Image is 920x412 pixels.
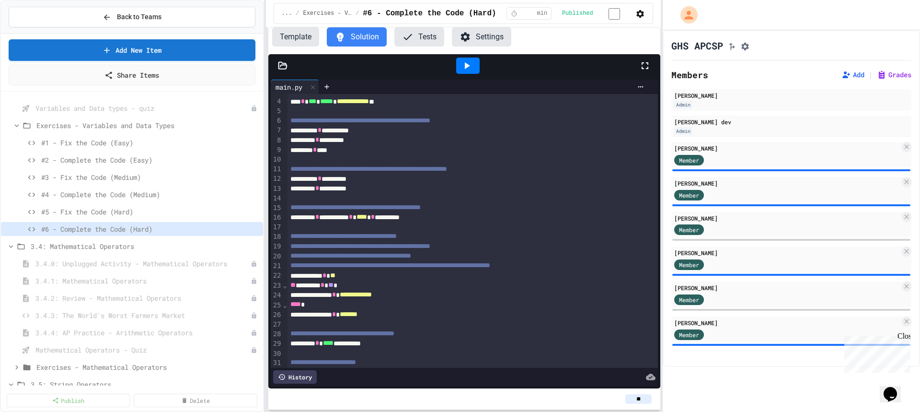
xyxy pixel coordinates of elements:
div: [PERSON_NAME] [674,214,900,223]
div: 8 [271,136,283,145]
div: 19 [271,242,283,251]
div: [PERSON_NAME] dev [674,118,908,126]
div: 24 [271,291,283,300]
span: 3.5: String Operators [31,379,259,389]
span: Exercises - Mathematical Operators [36,362,259,372]
div: Unpublished [251,278,257,284]
div: 23 [271,281,283,291]
span: #6 - Complete the Code (Hard) [363,8,496,19]
a: Share Items [9,65,255,85]
span: Exercises - Variables and Data Types [36,120,259,130]
div: 22 [271,271,283,281]
iframe: chat widget [880,374,910,402]
div: Unpublished [251,347,257,353]
span: #4 - Complete the Code (Medium) [41,189,259,200]
a: Publish [7,394,130,407]
span: / [356,10,359,17]
span: Exercises - Variables and Data Types [303,10,352,17]
span: Fold line [283,282,287,289]
span: #2 - Complete the Code (Easy) [41,155,259,165]
div: 20 [271,252,283,261]
h1: GHS APCSP [671,39,723,52]
div: 5 [271,106,283,116]
div: Content is published and visible to students [562,7,632,19]
div: 6 [271,116,283,126]
span: 3.4.3: The World's Worst Farmers Market [35,310,251,320]
div: Chat with us now!Close [4,4,66,61]
div: main.py [271,82,307,92]
span: Member [679,156,699,165]
span: Fold line [283,301,287,309]
div: Unpublished [251,260,257,267]
span: / [296,10,299,17]
button: Solution [327,27,387,47]
span: Member [679,295,699,304]
span: #3 - Fix the Code (Medium) [41,172,259,182]
div: Unpublished [251,330,257,336]
div: 16 [271,213,283,223]
div: [PERSON_NAME] [674,283,900,292]
span: | [868,69,873,81]
div: 10 [271,155,283,165]
div: Admin [674,127,692,135]
div: 7 [271,126,283,135]
div: My Account [670,4,700,26]
div: [PERSON_NAME] [674,318,900,327]
span: Back to Teams [117,12,161,22]
div: 13 [271,184,283,194]
span: Mathematical Operators - Quiz [35,345,251,355]
button: Settings [452,27,511,47]
div: 12 [271,174,283,184]
iframe: chat widget [840,332,910,373]
div: [PERSON_NAME] [674,91,908,100]
div: 25 [271,301,283,310]
div: Admin [674,101,692,109]
h2: Members [671,68,708,82]
div: 14 [271,194,283,203]
span: 3.4.2: Review - Mathematical Operators [35,293,251,303]
div: main.py [271,80,319,94]
div: 4 [271,97,283,106]
div: 27 [271,320,283,330]
span: Published [562,10,593,17]
div: 29 [271,339,283,349]
input: publish toggle [597,8,632,20]
button: Grades [877,70,911,80]
div: 21 [271,261,283,271]
span: 3.4: Mathematical Operators [31,241,259,251]
div: Unpublished [251,105,257,112]
div: [PERSON_NAME] [674,248,900,257]
div: 30 [271,349,283,359]
button: Assignment Settings [740,40,750,51]
span: ... [282,10,292,17]
span: Member [679,191,699,200]
button: Template [272,27,319,47]
span: 3.4.4: AP Practice - Arithmetic Operators [35,328,251,338]
span: 3.4.1: Mathematical Operators [35,276,251,286]
button: Tests [394,27,444,47]
div: 11 [271,165,283,174]
div: 15 [271,203,283,213]
div: [PERSON_NAME] [674,179,900,188]
div: 26 [271,310,283,320]
span: #5 - Fix the Code (Hard) [41,207,259,217]
div: [PERSON_NAME] [674,144,900,153]
div: 28 [271,330,283,339]
a: Delete [134,394,257,407]
button: Click to see fork details [727,40,736,51]
span: Variables and Data types - quiz [35,103,251,113]
span: Member [679,330,699,339]
div: Unpublished [251,295,257,302]
span: #1 - Fix the Code (Easy) [41,138,259,148]
span: #6 - Complete the Code (Hard) [41,224,259,234]
span: 3.4.0: Unplugged Activity - Mathematical Operators [35,259,251,269]
a: Add New Item [9,39,255,61]
div: Unpublished [251,312,257,319]
span: Member [679,260,699,269]
span: Member [679,225,699,234]
div: 17 [271,223,283,232]
button: Back to Teams [9,7,255,27]
div: 9 [271,145,283,155]
div: History [273,370,317,384]
div: 18 [271,232,283,242]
